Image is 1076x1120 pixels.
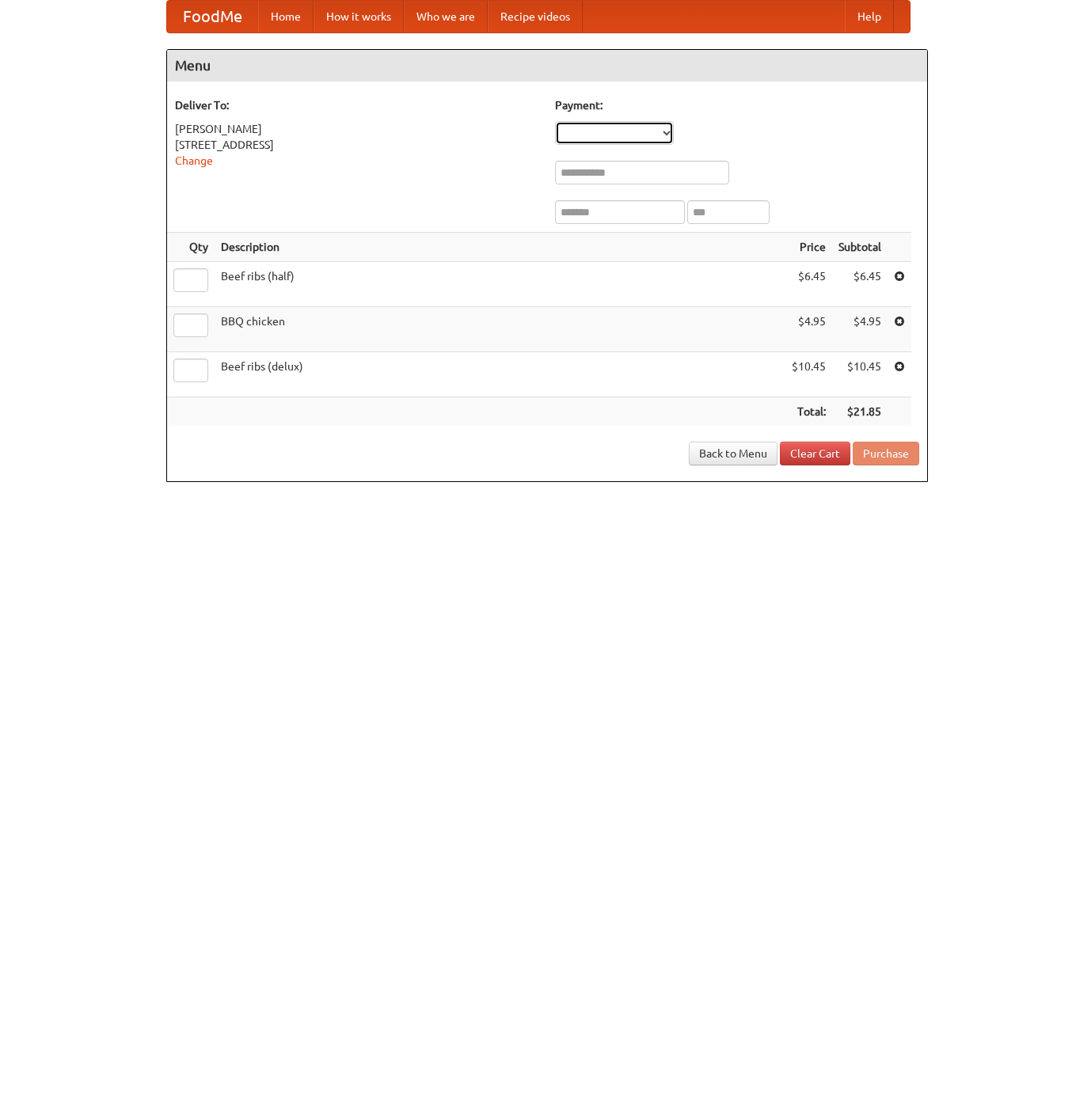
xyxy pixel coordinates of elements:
a: Back to Menu [689,442,778,465]
button: Purchase [853,442,919,465]
h5: Deliver To: [175,97,539,113]
h4: Menu [167,50,927,82]
h5: Payment: [555,97,919,113]
a: Recipe videos [488,1,583,32]
th: Total: [785,397,832,427]
td: $10.45 [785,352,832,397]
th: Qty [167,233,215,262]
a: Home [258,1,314,32]
th: Description [215,233,785,262]
td: $4.95 [785,307,832,352]
td: BBQ chicken [215,307,785,352]
div: [STREET_ADDRESS] [175,137,539,153]
td: $10.45 [832,352,888,397]
th: $21.85 [832,397,888,427]
td: $6.45 [785,262,832,307]
td: $4.95 [832,307,888,352]
th: Price [785,233,832,262]
a: Change [175,154,213,167]
td: Beef ribs (delux) [215,352,785,397]
a: FoodMe [167,1,258,32]
a: Help [845,1,894,32]
a: Clear Cart [780,442,850,465]
td: $6.45 [832,262,888,307]
div: [PERSON_NAME] [175,121,539,137]
a: Who we are [404,1,488,32]
th: Subtotal [832,233,888,262]
a: How it works [314,1,404,32]
td: Beef ribs (half) [215,262,785,307]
